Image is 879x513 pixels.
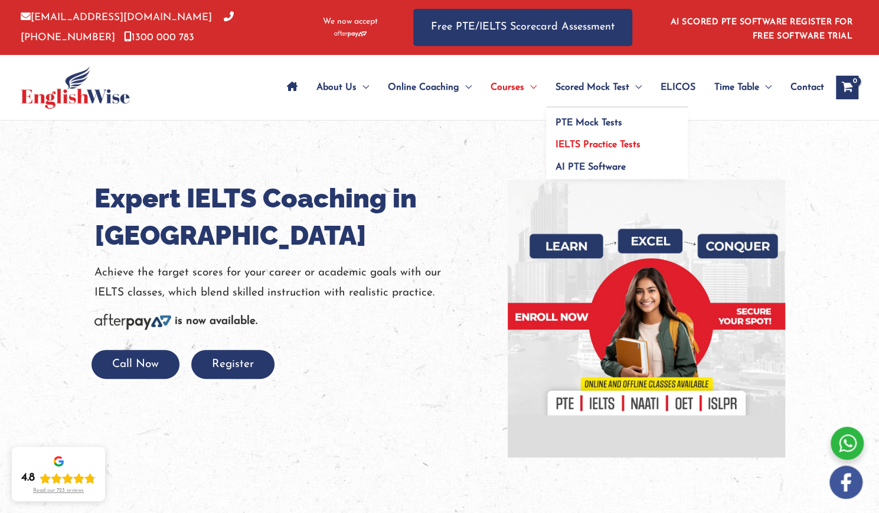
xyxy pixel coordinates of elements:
[508,180,785,457] img: banner-new-img
[307,67,378,108] a: About UsMenu Toggle
[378,67,481,108] a: Online CoachingMenu Toggle
[781,67,824,108] a: Contact
[316,67,357,108] span: About Us
[546,130,688,152] a: IELTS Practice Tests
[21,12,212,22] a: [EMAIL_ADDRESS][DOMAIN_NAME]
[664,8,858,47] aside: Header Widget 1
[546,108,688,130] a: PTE Mock Tests
[21,471,96,485] div: Rating: 4.8 out of 5
[94,180,490,254] h1: Expert IELTS Coaching in [GEOGRAPHIC_DATA]
[629,67,642,108] span: Menu Toggle
[555,163,626,172] span: AI PTE Software
[555,67,629,108] span: Scored Mock Test
[92,350,179,379] button: Call Now
[546,152,688,179] a: AI PTE Software
[191,359,275,370] a: Register
[21,12,234,42] a: [PHONE_NUMBER]
[357,67,369,108] span: Menu Toggle
[323,16,378,28] span: We now accept
[175,316,257,327] b: is now available.
[661,67,695,108] span: ELICOS
[191,350,275,379] button: Register
[524,67,537,108] span: Menu Toggle
[546,67,651,108] a: Scored Mock TestMenu Toggle
[836,76,858,99] a: View Shopping Cart, empty
[705,67,781,108] a: Time TableMenu Toggle
[21,66,130,109] img: cropped-ew-logo
[491,67,524,108] span: Courses
[459,67,472,108] span: Menu Toggle
[413,9,632,46] a: Free PTE/IELTS Scorecard Assessment
[33,488,84,494] div: Read our 723 reviews
[92,359,179,370] a: Call Now
[759,67,772,108] span: Menu Toggle
[555,140,641,150] span: IELTS Practice Tests
[94,263,490,303] p: Achieve the target scores for your career or academic goals with our IELTS classes, which blend s...
[124,33,194,43] a: 1300 000 783
[334,31,367,37] img: Afterpay-Logo
[651,67,705,108] a: ELICOS
[21,471,35,485] div: 4.8
[829,466,862,499] img: white-facebook.png
[94,314,171,330] img: Afterpay-Logo
[555,118,622,128] span: PTE Mock Tests
[671,18,853,41] a: AI SCORED PTE SOFTWARE REGISTER FOR FREE SOFTWARE TRIAL
[481,67,546,108] a: CoursesMenu Toggle
[714,67,759,108] span: Time Table
[277,67,824,108] nav: Site Navigation: Main Menu
[388,67,459,108] span: Online Coaching
[790,67,824,108] span: Contact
